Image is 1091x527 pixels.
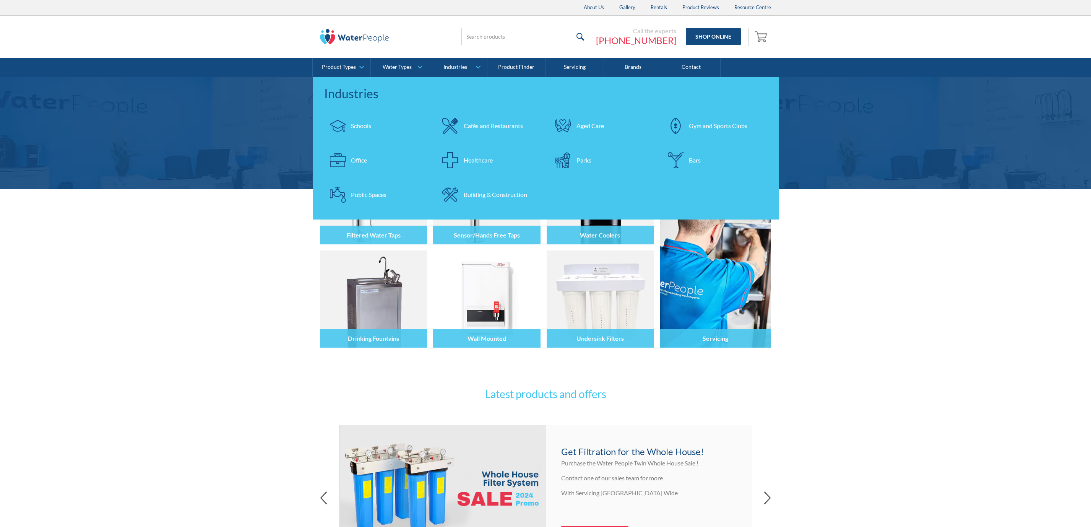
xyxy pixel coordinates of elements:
[487,58,545,77] a: Product Finder
[437,181,542,208] a: Building & Construction
[660,147,771,348] a: Servicing
[596,27,676,35] div: Call the experts
[596,35,676,46] a: [PHONE_NUMBER]
[348,335,399,342] h4: Drinking Fountains
[351,190,386,199] div: Public Spaces
[433,250,540,348] img: Wall Mounted
[429,58,487,77] a: Industries
[464,156,493,165] div: Healthcare
[324,147,429,174] a: Office
[689,121,747,130] div: Gym and Sports Clubs
[464,121,523,130] div: Cafés and Restaurants
[443,64,467,70] div: Industries
[662,58,720,77] a: Contact
[437,147,542,174] a: Healthcare
[580,231,620,239] h4: Water Coolers
[313,77,779,220] nav: Industries
[686,28,741,45] a: Shop Online
[604,58,662,77] a: Brands
[454,231,520,239] h4: Sensor/Hands Free Taps
[576,335,624,342] h4: Undersink Filters
[753,28,771,46] a: Open cart
[703,335,728,342] h4: Servicing
[755,30,769,42] img: shopping cart
[320,29,389,44] img: The Water People
[547,250,654,348] img: Undersink Filters
[464,190,527,199] div: Building & Construction
[313,58,370,77] a: Product Types
[561,503,737,512] p: ‍
[461,28,588,45] input: Search products
[561,445,737,459] h4: Get Filtration for the Whole House!
[546,58,604,77] a: Servicing
[561,473,737,483] p: Contact one of our sales team for more
[662,112,767,139] a: Gym and Sports Clubs
[662,147,767,174] a: Bars
[576,156,591,165] div: Parks
[561,459,737,468] p: Purchase the Water People Twin Whole House Sale !
[383,64,412,70] div: Water Types
[550,112,655,139] a: Aged Care
[347,231,401,239] h4: Filtered Water Taps
[550,147,655,174] a: Parks
[351,121,371,130] div: Schools
[561,488,737,498] p: With Servicing [GEOGRAPHIC_DATA] Wide
[324,85,767,103] div: Industries
[324,112,429,139] a: Schools
[351,156,367,165] div: Office
[576,121,604,130] div: Aged Care
[322,64,356,70] div: Product Types
[371,58,429,77] a: Water Types
[320,250,427,348] img: Drinking Fountains
[324,181,429,208] a: Public Spaces
[468,335,506,342] h4: Wall Mounted
[689,156,701,165] div: Bars
[396,386,695,402] h3: Latest products and offers
[437,112,542,139] a: Cafés and Restaurants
